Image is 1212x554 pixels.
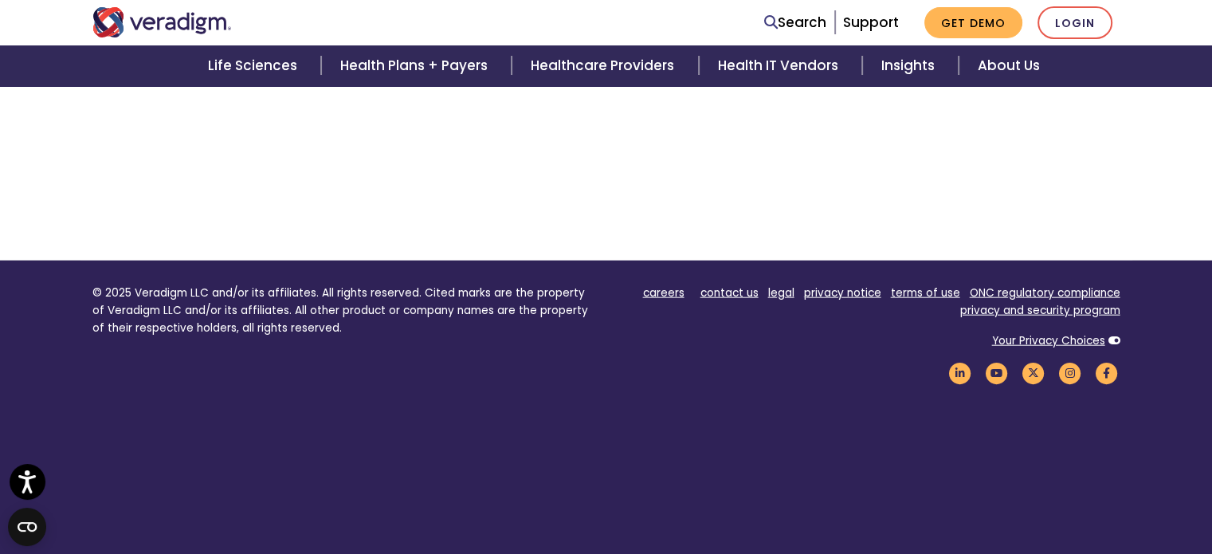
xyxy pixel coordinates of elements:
a: Veradigm Facebook Link [1093,365,1120,380]
a: Veradigm Twitter Link [1020,365,1047,380]
a: Veradigm Instagram Link [1057,365,1084,380]
a: About Us [959,45,1059,86]
a: Veradigm YouTube Link [983,365,1010,380]
a: terms of use [891,285,960,301]
a: Health Plans + Payers [321,45,512,86]
a: careers [643,285,684,301]
a: Support [843,13,899,32]
p: © 2025 Veradigm LLC and/or its affiliates. All rights reserved. Cited marks are the property of V... [92,285,594,336]
button: Open CMP widget [8,508,46,546]
a: Your Privacy Choices [992,333,1105,348]
a: Insights [862,45,959,86]
a: Health IT Vendors [699,45,862,86]
a: legal [768,285,794,301]
a: Search [764,12,826,33]
a: Login [1037,6,1112,39]
img: Veradigm logo [92,7,232,37]
a: privacy and security program [960,303,1120,318]
a: ONC regulatory compliance [970,285,1120,301]
a: contact us [700,285,759,301]
a: Veradigm LinkedIn Link [947,365,974,380]
a: Get Demo [924,7,1022,38]
a: Life Sciences [189,45,321,86]
a: Healthcare Providers [512,45,698,86]
a: privacy notice [804,285,881,301]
